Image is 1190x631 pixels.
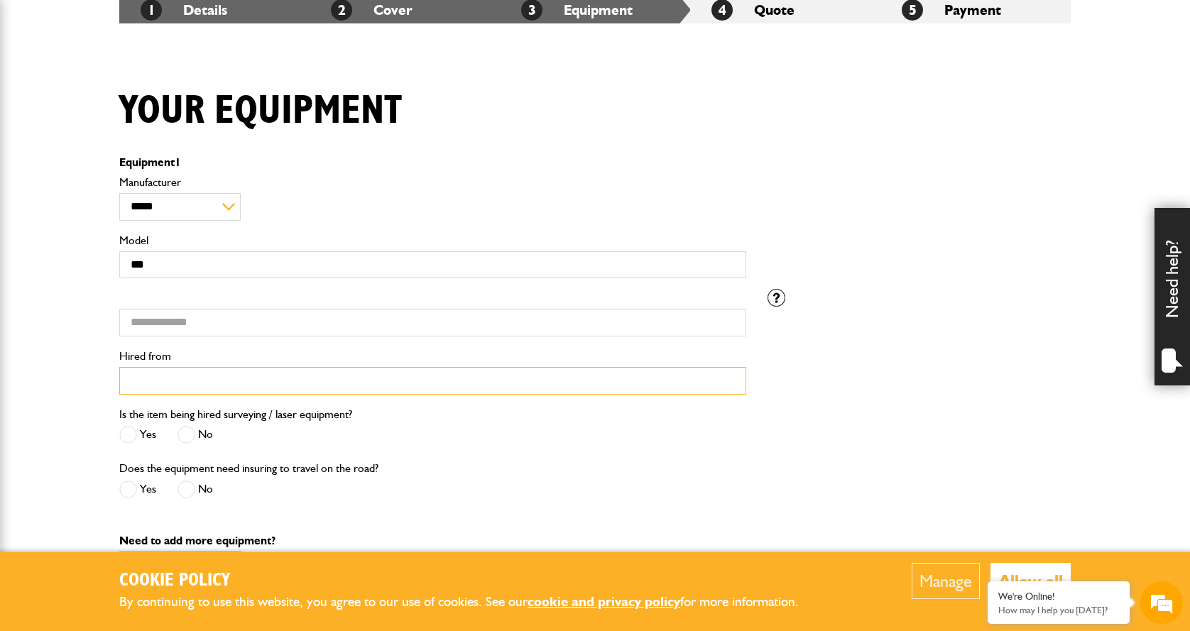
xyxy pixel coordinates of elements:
[119,570,822,592] h2: Cookie Policy
[119,426,156,444] label: Yes
[119,177,746,188] label: Manufacturer
[141,1,227,18] a: 1Details
[233,7,267,41] div: Minimize live chat window
[119,235,746,246] label: Model
[119,87,402,135] h1: Your equipment
[331,1,413,18] a: 2Cover
[1154,208,1190,385] div: Need help?
[18,131,259,163] input: Enter your last name
[119,481,156,498] label: Yes
[193,437,258,456] em: Start Chat
[175,155,181,169] span: 1
[998,591,1119,603] div: We're Online!
[119,351,746,362] label: Hired from
[24,79,60,99] img: d_20077148190_company_1631870298795_20077148190
[18,257,259,425] textarea: Type your message and hit 'Enter'
[912,563,980,599] button: Manage
[74,79,239,98] div: Chat with us now
[998,605,1119,615] p: How may I help you today?
[119,552,241,575] button: Add equipment
[990,563,1071,599] button: Allow all
[178,426,213,444] label: No
[119,535,1071,547] p: Need to add more equipment?
[119,463,378,474] label: Does the equipment need insuring to travel on the road?
[18,215,259,246] input: Enter your phone number
[119,409,352,420] label: Is the item being hired surveying / laser equipment?
[18,173,259,204] input: Enter your email address
[119,157,746,168] p: Equipment
[178,481,213,498] label: No
[119,591,822,613] p: By continuing to use this website, you agree to our use of cookies. See our for more information.
[528,593,680,610] a: cookie and privacy policy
